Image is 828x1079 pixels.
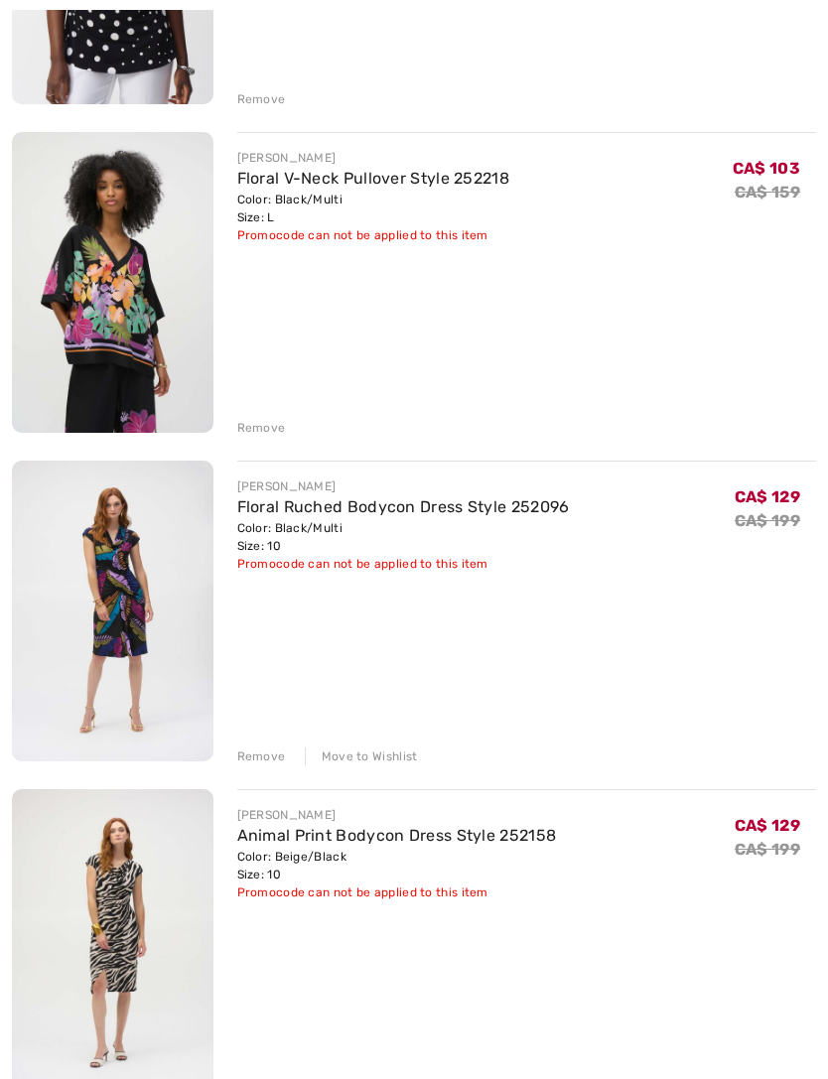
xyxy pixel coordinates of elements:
div: [PERSON_NAME] [237,149,510,167]
div: Remove [237,90,286,108]
s: CA$ 199 [735,511,800,530]
div: Promocode can not be applied to this item [237,226,510,244]
div: Remove [237,419,286,437]
a: Animal Print Bodycon Dress Style 252158 [237,826,557,845]
span: CA$ 103 [733,159,800,178]
div: Color: Black/Multi Size: L [237,191,510,226]
a: Floral V-Neck Pullover Style 252218 [237,169,510,188]
img: Floral V-Neck Pullover Style 252218 [12,132,213,433]
div: Promocode can not be applied to this item [237,883,557,901]
img: Floral Ruched Bodycon Dress Style 252096 [12,461,213,761]
s: CA$ 159 [735,183,800,202]
span: CA$ 129 [735,487,800,506]
span: CA$ 129 [735,816,800,835]
div: Remove [237,747,286,765]
div: Color: Beige/Black Size: 10 [237,848,557,883]
div: Color: Black/Multi Size: 10 [237,519,570,555]
div: [PERSON_NAME] [237,806,557,824]
s: CA$ 199 [735,840,800,859]
a: Floral Ruched Bodycon Dress Style 252096 [237,497,570,516]
div: Move to Wishlist [305,747,418,765]
div: [PERSON_NAME] [237,477,570,495]
div: Promocode can not be applied to this item [237,555,570,573]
